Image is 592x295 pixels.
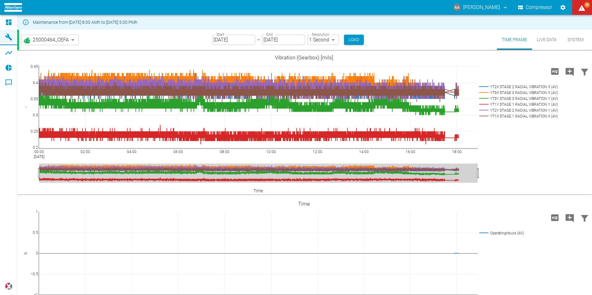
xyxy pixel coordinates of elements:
[344,35,364,45] button: Load
[562,30,590,50] button: System
[216,32,224,37] label: Start
[452,2,509,13] button: anthony.andrews@atlascopco.com
[33,36,69,43] span: 25000464_CEFA
[262,35,305,45] input: MM/DD/YYYY
[453,4,461,11] div: AA
[577,63,592,79] button: Filter Chart Data
[517,2,554,13] button: Compressor
[532,30,562,50] button: Live Data
[266,32,272,37] label: End
[557,2,568,13] button: Settings
[5,283,12,290] img: Xplore Logo
[497,30,532,50] button: Time Frame
[257,36,260,43] p: –
[547,214,562,220] span: Load high Res
[4,3,22,11] img: logo
[312,32,329,37] label: Resolution
[577,210,592,226] button: Filter Chart Data
[23,36,69,44] a: 25000464_CEFA
[307,35,339,45] div: 1 Second
[547,68,562,74] span: Load high Res
[33,17,137,28] div: Maintenance from [DATE] 8:00 AMh to [DATE] 5:00 PMh
[562,210,577,226] button: Add comment
[562,63,577,79] button: Add comment
[212,35,255,45] input: MM/DD/YYYY
[584,2,590,8] span: 58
